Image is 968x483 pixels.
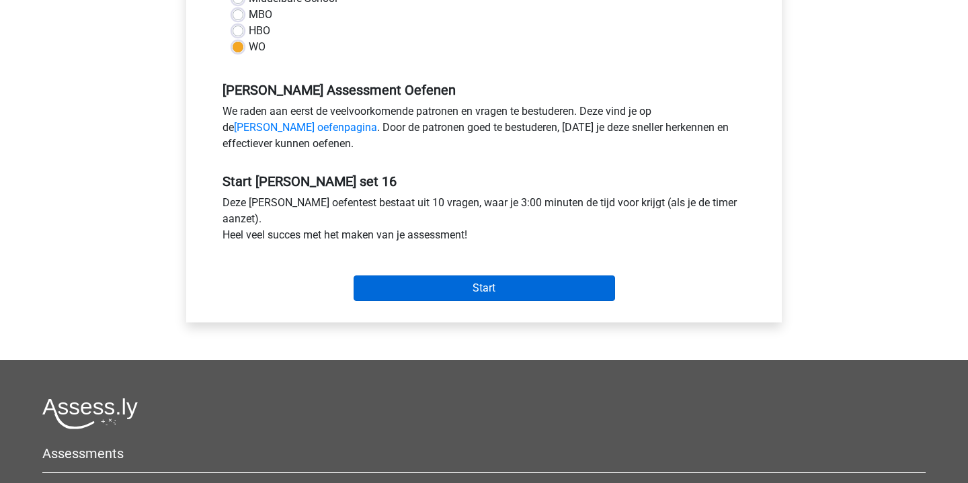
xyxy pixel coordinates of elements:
[212,195,756,249] div: Deze [PERSON_NAME] oefentest bestaat uit 10 vragen, waar je 3:00 minuten de tijd voor krijgt (als...
[42,445,926,462] h5: Assessments
[234,121,377,134] a: [PERSON_NAME] oefenpagina
[249,7,272,23] label: MBO
[354,275,615,301] input: Start
[223,173,745,189] h5: Start [PERSON_NAME] set 16
[42,398,138,429] img: Assessly logo
[223,82,745,98] h5: [PERSON_NAME] Assessment Oefenen
[249,23,270,39] label: HBO
[249,39,266,55] label: WO
[212,103,756,157] div: We raden aan eerst de veelvoorkomende patronen en vragen te bestuderen. Deze vind je op de . Door...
